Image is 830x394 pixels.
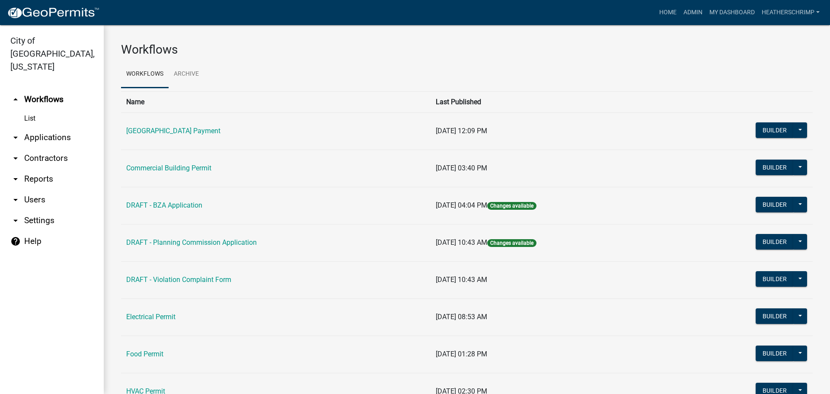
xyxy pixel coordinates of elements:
[436,313,487,321] span: [DATE] 08:53 AM
[126,127,220,135] a: [GEOGRAPHIC_DATA] Payment
[126,164,211,172] a: Commercial Building Permit
[680,4,706,21] a: Admin
[431,91,675,112] th: Last Published
[436,238,487,247] span: [DATE] 10:43 AM
[126,275,231,284] a: DRAFT - Violation Complaint Form
[756,308,794,324] button: Builder
[436,164,487,172] span: [DATE] 03:40 PM
[10,215,21,226] i: arrow_drop_down
[10,94,21,105] i: arrow_drop_up
[756,271,794,287] button: Builder
[121,91,431,112] th: Name
[756,122,794,138] button: Builder
[436,350,487,358] span: [DATE] 01:28 PM
[487,239,536,247] span: Changes available
[10,174,21,184] i: arrow_drop_down
[126,350,163,358] a: Food Permit
[121,61,169,88] a: Workflows
[121,42,813,57] h3: Workflows
[756,160,794,175] button: Builder
[126,201,202,209] a: DRAFT - BZA Application
[436,201,487,209] span: [DATE] 04:04 PM
[436,275,487,284] span: [DATE] 10:43 AM
[706,4,758,21] a: My Dashboard
[436,127,487,135] span: [DATE] 12:09 PM
[756,234,794,250] button: Builder
[10,236,21,247] i: help
[10,153,21,163] i: arrow_drop_down
[487,202,536,210] span: Changes available
[10,132,21,143] i: arrow_drop_down
[126,313,176,321] a: Electrical Permit
[126,238,257,247] a: DRAFT - Planning Commission Application
[756,197,794,212] button: Builder
[656,4,680,21] a: Home
[758,4,823,21] a: heatherschrimp
[10,195,21,205] i: arrow_drop_down
[756,346,794,361] button: Builder
[169,61,204,88] a: Archive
